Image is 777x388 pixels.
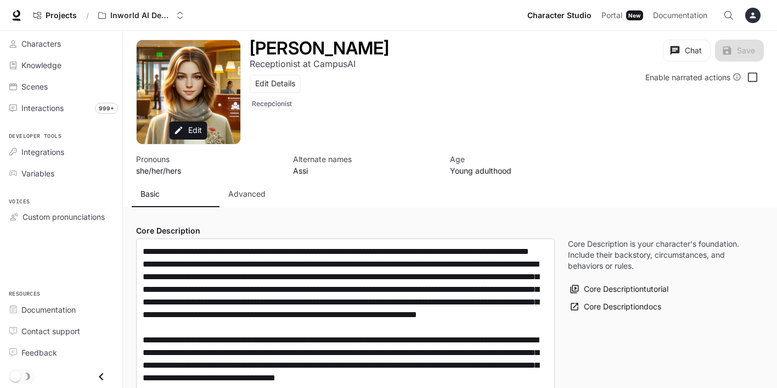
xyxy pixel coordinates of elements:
[95,103,118,114] span: 999+
[568,239,751,271] p: Core Description is your character's foundation. Include their backstory, circumstances, and beha...
[4,34,118,53] a: Characters
[250,97,296,110] span: Recepcionist
[21,325,80,337] span: Contact support
[21,304,76,315] span: Documentation
[649,4,716,26] a: Documentation
[250,97,296,115] button: Open character details dialog
[4,207,118,226] a: Custom pronunciations
[21,59,61,71] span: Knowledge
[228,189,266,199] p: Advanced
[250,57,356,70] button: Open character details dialog
[82,10,93,21] div: /
[21,102,64,114] span: Interactions
[645,71,741,83] div: Enable narrated actions
[450,153,594,176] button: Open character details dialog
[29,4,82,26] a: Go to projects
[527,9,592,23] span: Character Studio
[21,347,57,358] span: Feedback
[653,9,707,23] span: Documentation
[293,153,437,176] button: Open character details dialog
[250,37,389,59] h1: [PERSON_NAME]
[597,4,647,26] a: PortalNew
[10,370,21,382] span: Dark mode toggle
[293,165,437,176] p: Assi
[250,75,301,93] button: Edit Details
[293,153,437,165] p: Alternate names
[663,40,711,62] button: Chat
[136,153,280,165] p: Pronouns
[4,300,118,319] a: Documentation
[137,40,240,144] button: Open character avatar dialog
[718,4,740,26] button: Open Command Menu
[140,189,160,199] p: Basic
[4,77,118,96] a: Scenes
[450,153,594,165] p: Age
[93,4,189,26] button: Open workspace menu
[626,10,643,20] div: New
[170,121,207,140] button: Edit
[250,58,356,69] p: Receptionist at CampusAI
[4,322,118,341] a: Contact support
[110,11,172,20] p: Inworld AI Demos kamil
[21,38,61,49] span: Characters
[568,280,671,298] button: Core Descriptiontutorial
[601,9,622,23] span: Portal
[4,164,118,183] a: Variables
[4,98,118,118] a: Interactions
[252,99,292,108] p: Recepcionist
[450,165,594,176] p: Young adulthood
[46,11,77,20] span: Projects
[136,225,555,236] h4: Core Description
[523,4,596,26] a: Character Studio
[250,40,389,57] button: Open character details dialog
[21,168,54,179] span: Variables
[4,56,118,75] a: Knowledge
[136,153,280,176] button: Open character details dialog
[136,165,280,176] p: she/her/hers
[22,211,105,223] span: Custom pronunciations
[21,146,64,158] span: Integrations
[4,343,118,362] a: Feedback
[4,142,118,162] a: Integrations
[137,40,240,144] div: Avatar image
[21,81,48,92] span: Scenes
[568,298,664,316] a: Core Descriptiondocs
[89,365,114,388] button: Close drawer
